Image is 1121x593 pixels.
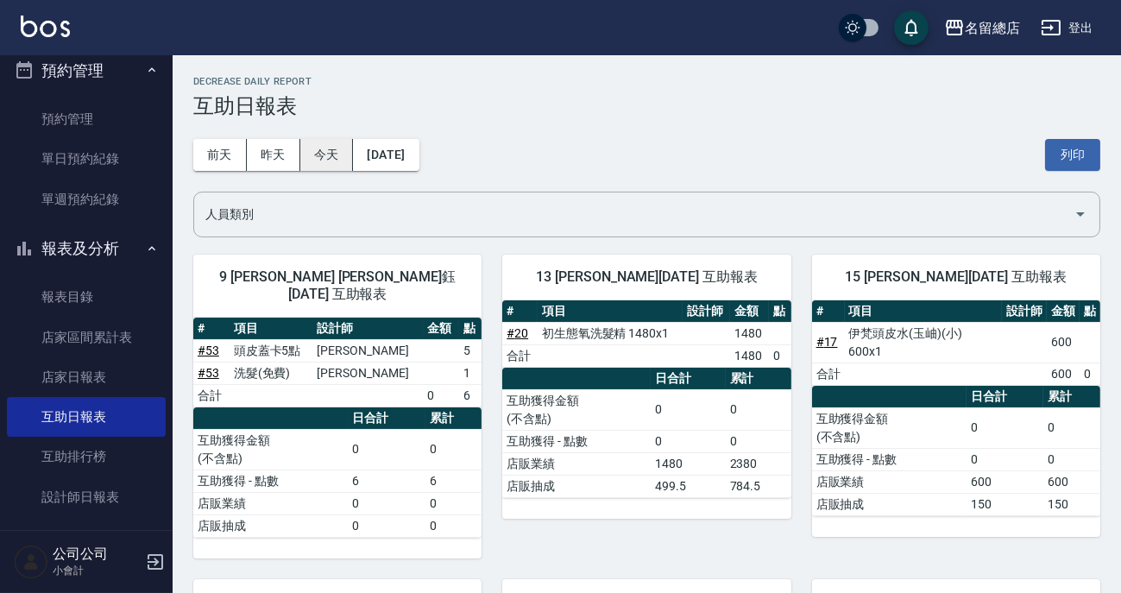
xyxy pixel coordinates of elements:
td: 店販抽成 [193,514,348,537]
span: 13 [PERSON_NAME][DATE] 互助報表 [523,268,770,286]
th: 設計師 [683,300,730,323]
th: 設計師 [312,318,423,340]
td: 6 [459,384,482,407]
td: 合計 [502,344,538,367]
th: 金額 [423,318,459,340]
th: 金額 [1047,300,1080,323]
td: 互助獲得 - 點數 [193,470,348,492]
button: 預約管理 [7,48,166,93]
img: Logo [21,16,70,37]
td: 0 [348,429,425,470]
div: 名留總店 [965,17,1020,39]
img: Person [14,545,48,579]
button: save [894,10,929,45]
td: 初生態氧洗髮精 1480x1 [538,322,683,344]
h5: 公司公司 [53,546,141,563]
td: 0 [1043,407,1100,448]
td: 0 [726,430,791,452]
th: 點 [1080,300,1100,323]
button: 昨天 [247,139,300,171]
th: # [502,300,538,323]
th: 累計 [1043,386,1100,408]
td: 0 [1080,363,1100,385]
input: 人員名稱 [201,199,1067,230]
a: 設計師日報表 [7,477,166,517]
th: 日合計 [348,407,425,430]
td: 784.5 [726,475,791,497]
a: 互助日報表 [7,397,166,437]
td: 150 [967,493,1044,515]
a: 報表目錄 [7,277,166,317]
th: 日合計 [651,368,725,390]
td: 店販抽成 [812,493,967,515]
th: 金額 [730,300,769,323]
td: 0 [769,344,791,367]
td: 互助獲得 - 點數 [812,448,967,470]
span: 15 [PERSON_NAME][DATE] 互助報表 [833,268,1080,286]
td: 6 [425,470,482,492]
td: 店販業績 [812,470,967,493]
a: 店家區間累計表 [7,318,166,357]
td: 1480 [730,322,769,344]
button: 客戶管理 [7,524,166,569]
td: 店販抽成 [502,475,651,497]
button: 登出 [1034,12,1100,44]
button: 報表及分析 [7,226,166,271]
button: 列印 [1045,139,1100,171]
td: 0 [726,389,791,430]
a: 單日預約紀錄 [7,139,166,179]
td: 合計 [812,363,845,385]
h2: Decrease Daily Report [193,76,1100,87]
td: 2380 [726,452,791,475]
a: 店家日報表 [7,357,166,397]
td: 150 [1043,493,1100,515]
button: 前天 [193,139,247,171]
td: 合計 [193,384,230,407]
td: 店販業績 [193,492,348,514]
a: 互助排行榜 [7,437,166,476]
button: [DATE] [353,139,419,171]
td: 洗髮(免費) [230,362,313,384]
a: #17 [816,335,838,349]
td: [PERSON_NAME] [312,339,423,362]
td: 600 [1047,322,1080,363]
td: 0 [967,407,1044,448]
table: a dense table [812,386,1100,516]
a: #53 [198,344,219,357]
td: 499.5 [651,475,725,497]
th: 點 [459,318,482,340]
td: 互助獲得金額 (不含點) [502,389,651,430]
td: 600 [1043,470,1100,493]
a: #20 [507,326,528,340]
button: Open [1067,200,1094,228]
th: 項目 [230,318,313,340]
td: 1 [459,362,482,384]
td: 600 [967,470,1044,493]
td: 6 [348,470,425,492]
th: 累計 [425,407,482,430]
span: 9 [PERSON_NAME] [PERSON_NAME]鈺 [DATE] 互助報表 [214,268,461,303]
th: 累計 [726,368,791,390]
th: # [812,300,845,323]
button: 今天 [300,139,354,171]
td: 0 [425,492,482,514]
th: 日合計 [967,386,1044,408]
td: 0 [651,430,725,452]
td: 互助獲得金額 (不含點) [812,407,967,448]
h3: 互助日報表 [193,94,1100,118]
td: [PERSON_NAME] [312,362,423,384]
td: 0 [348,492,425,514]
th: 點 [769,300,791,323]
th: 項目 [845,300,1003,323]
td: 0 [967,448,1044,470]
td: 0 [1043,448,1100,470]
table: a dense table [812,300,1100,386]
td: 店販業績 [502,452,651,475]
th: 設計師 [1002,300,1047,323]
a: 單週預約紀錄 [7,180,166,219]
td: 600 [1047,363,1080,385]
table: a dense table [193,407,482,538]
td: 0 [425,429,482,470]
td: 互助獲得金額 (不含點) [193,429,348,470]
td: 伊梵頭皮水(玉岫)(小) 600x1 [845,322,1003,363]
